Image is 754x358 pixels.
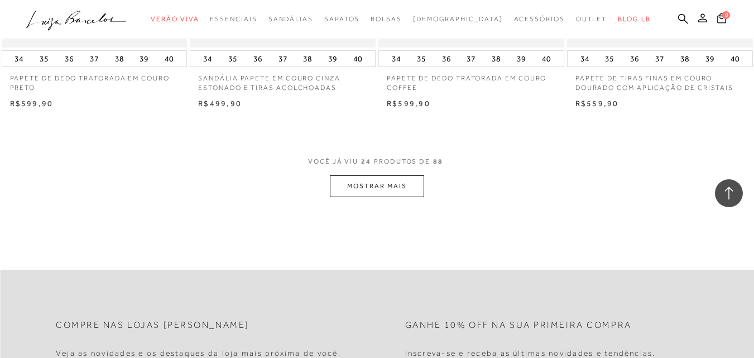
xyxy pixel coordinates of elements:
[602,51,617,66] button: 35
[405,349,656,358] h4: Inscreva-se e receba as últimas novidades e tendências.
[652,51,667,66] button: 37
[576,9,607,30] a: categoryNavScreenReaderText
[433,157,443,165] span: 88
[190,67,376,93] a: SANDÁLIA PAPETE EM COURO CINZA ESTONADO E TIRAS ACOLCHOADAS
[488,51,504,66] button: 38
[112,51,127,66] button: 38
[200,51,215,66] button: 34
[324,15,359,23] span: Sapatos
[350,51,366,66] button: 40
[714,12,729,27] button: 0
[10,99,54,108] span: R$599,90
[722,11,730,19] span: 0
[413,9,503,30] a: noSubCategoriesText
[514,9,565,30] a: categoryNavScreenReaderText
[413,15,503,23] span: [DEMOGRAPHIC_DATA]
[627,51,642,66] button: 36
[56,349,341,358] h4: Veja as novidades e os destaques da loja mais próxima de você.
[727,51,743,66] button: 40
[210,9,257,30] a: categoryNavScreenReaderText
[2,67,188,93] a: PAPETE DE DEDO TRATORADA EM COURO PRETO
[463,51,479,66] button: 37
[414,51,429,66] button: 35
[618,9,650,30] a: BLOG LB
[371,15,402,23] span: Bolsas
[618,15,650,23] span: BLOG LB
[210,15,257,23] span: Essenciais
[567,67,753,93] a: PAPETE DE TIRAS FINAS EM COURO DOURADO COM APLICAÇÃO DE CRISTAIS
[371,9,402,30] a: categoryNavScreenReaderText
[308,157,446,165] span: VOCÊ JÁ VIU PRODUTOS DE
[577,51,593,66] button: 34
[514,15,565,23] span: Acessórios
[198,99,242,108] span: R$499,90
[330,175,424,197] button: MOSTRAR MAIS
[61,51,77,66] button: 36
[151,9,199,30] a: categoryNavScreenReaderText
[268,15,313,23] span: Sandálias
[136,51,152,66] button: 39
[325,51,340,66] button: 39
[36,51,52,66] button: 35
[387,99,430,108] span: R$599,90
[513,51,529,66] button: 39
[300,51,315,66] button: 38
[439,51,454,66] button: 36
[324,9,359,30] a: categoryNavScreenReaderText
[405,320,632,331] h2: Ganhe 10% off na sua primeira compra
[576,15,607,23] span: Outlet
[11,51,27,66] button: 34
[225,51,241,66] button: 35
[161,51,177,66] button: 40
[575,99,619,108] span: R$559,90
[268,9,313,30] a: categoryNavScreenReaderText
[275,51,291,66] button: 37
[87,51,102,66] button: 37
[361,157,371,165] span: 24
[151,15,199,23] span: Verão Viva
[388,51,404,66] button: 34
[56,320,249,331] h2: Compre nas lojas [PERSON_NAME]
[677,51,693,66] button: 38
[378,67,564,93] a: PAPETE DE DEDO TRATORADA EM COURO COFFEE
[702,51,718,66] button: 39
[250,51,266,66] button: 36
[539,51,554,66] button: 40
